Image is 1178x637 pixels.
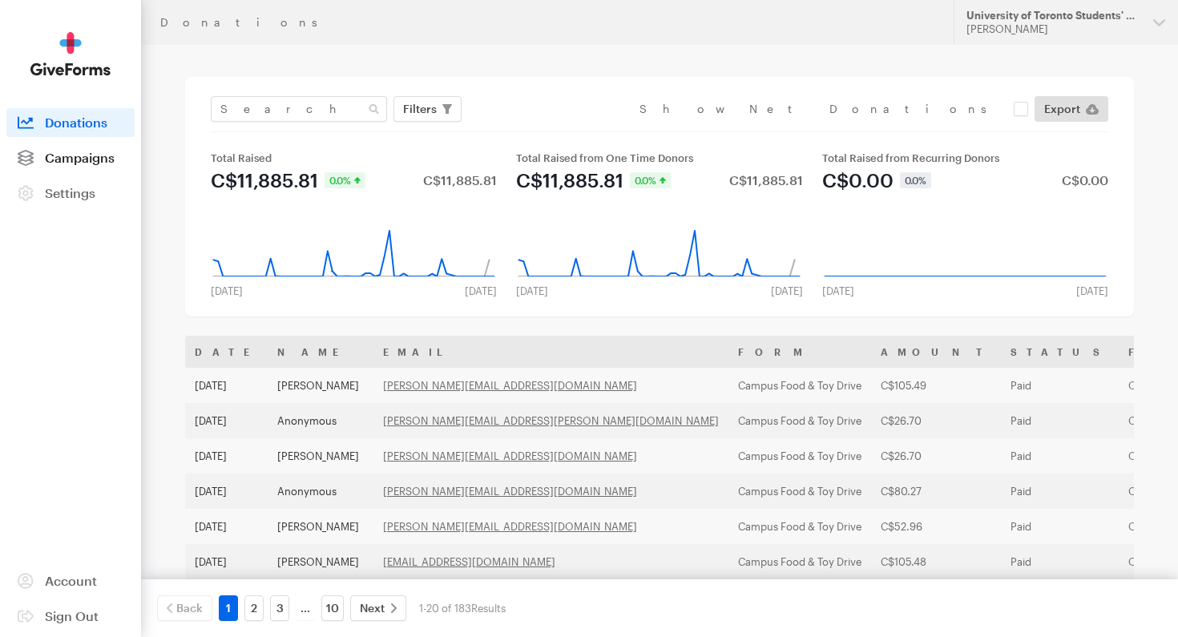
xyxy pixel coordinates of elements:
div: [DATE] [201,284,252,297]
div: 1-20 of 183 [419,595,506,621]
th: Name [268,336,373,368]
a: [PERSON_NAME][EMAIL_ADDRESS][DOMAIN_NAME] [383,485,637,498]
span: Settings [45,185,95,200]
div: 0.0% [900,172,931,188]
th: Email [373,336,728,368]
div: C$11,885.81 [729,174,803,187]
td: C$52.96 [871,509,1001,544]
div: Total Raised from One Time Donors [516,151,802,164]
td: Campus Food & Toy Drive [728,403,871,438]
div: [PERSON_NAME] [966,22,1140,36]
div: [DATE] [455,284,506,297]
span: Next [360,599,385,618]
th: Amount [871,336,1001,368]
td: C$105.48 [871,544,1001,579]
div: University of Toronto Students' Union [966,9,1140,22]
td: Anonymous [268,403,373,438]
td: Campus Food & Toy Drive [728,368,871,403]
div: C$11,885.81 [423,174,497,187]
div: Total Raised [211,151,497,164]
td: Campus Food & Toy Drive [728,438,871,474]
a: Campaigns [6,143,135,172]
th: Date [185,336,268,368]
div: C$0.00 [1062,174,1108,187]
span: Export [1044,99,1080,119]
td: Paid [1001,474,1119,509]
a: Settings [6,179,135,208]
a: Account [6,566,135,595]
td: [DATE] [185,544,268,579]
div: 0.0% [630,172,671,188]
a: [PERSON_NAME][EMAIL_ADDRESS][DOMAIN_NAME] [383,379,637,392]
td: Paid [1001,509,1119,544]
div: [DATE] [506,284,558,297]
a: Export [1035,96,1108,122]
td: Paid [1001,368,1119,403]
img: GiveForms [30,32,111,76]
a: 3 [270,595,289,621]
th: Status [1001,336,1119,368]
td: [DATE] [185,438,268,474]
span: Account [45,573,97,588]
a: Donations [6,108,135,137]
span: Sign Out [45,608,99,623]
td: [PERSON_NAME] [268,368,373,403]
div: [DATE] [761,284,813,297]
td: [PERSON_NAME] [268,438,373,474]
div: C$0.00 [822,171,894,190]
a: Sign Out [6,602,135,631]
span: Campaigns [45,150,115,165]
a: Next [350,595,406,621]
div: C$11,885.81 [516,171,623,190]
td: Campus Food & Toy Drive [728,509,871,544]
a: 2 [244,595,264,621]
span: Filters [403,99,437,119]
button: Filters [393,96,462,122]
td: [DATE] [185,474,268,509]
a: [PERSON_NAME][EMAIL_ADDRESS][DOMAIN_NAME] [383,520,637,533]
td: Campus Food & Toy Drive [728,544,871,579]
td: C$26.70 [871,438,1001,474]
td: Campus Food & Toy Drive [728,474,871,509]
td: C$105.49 [871,368,1001,403]
div: 0.0% [325,172,365,188]
th: Form [728,336,871,368]
td: Paid [1001,438,1119,474]
td: C$80.27 [871,474,1001,509]
a: [PERSON_NAME][EMAIL_ADDRESS][PERSON_NAME][DOMAIN_NAME] [383,414,719,427]
td: Paid [1001,403,1119,438]
td: [DATE] [185,368,268,403]
div: C$11,885.81 [211,171,318,190]
a: [PERSON_NAME][EMAIL_ADDRESS][DOMAIN_NAME] [383,450,637,462]
div: [DATE] [813,284,864,297]
div: [DATE] [1067,284,1118,297]
span: Results [471,602,506,615]
a: [EMAIL_ADDRESS][DOMAIN_NAME] [383,555,555,568]
td: Anonymous [268,474,373,509]
td: C$26.70 [871,403,1001,438]
div: Total Raised from Recurring Donors [822,151,1108,164]
span: Donations [45,115,107,130]
input: Search Name & Email [211,96,387,122]
td: Paid [1001,544,1119,579]
a: 10 [321,595,344,621]
td: [DATE] [185,403,268,438]
td: [DATE] [185,509,268,544]
td: [PERSON_NAME] [268,509,373,544]
td: [PERSON_NAME] [268,544,373,579]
